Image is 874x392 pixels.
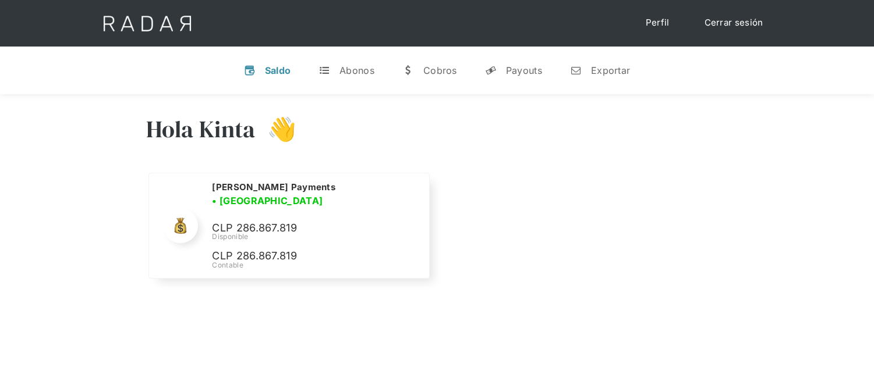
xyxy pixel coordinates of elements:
[693,12,775,34] a: Cerrar sesión
[212,181,335,193] h2: [PERSON_NAME] Payments
[244,65,256,76] div: v
[146,115,256,144] h3: Hola Kinta
[570,65,582,76] div: n
[212,231,415,242] div: Disponible
[319,65,330,76] div: t
[485,65,497,76] div: y
[212,248,387,265] p: CLP 286.867.819
[506,65,542,76] div: Payouts
[591,65,630,76] div: Exportar
[423,65,457,76] div: Cobros
[212,220,387,237] p: CLP 286.867.819
[212,194,323,208] h3: • [GEOGRAPHIC_DATA]
[402,65,414,76] div: w
[339,65,374,76] div: Abonos
[256,115,296,144] h3: 👋
[265,65,291,76] div: Saldo
[212,260,415,270] div: Contable
[634,12,681,34] a: Perfil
